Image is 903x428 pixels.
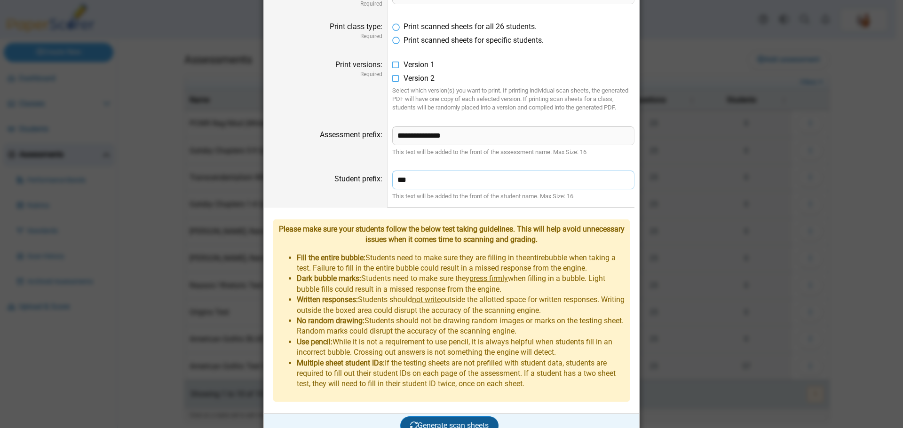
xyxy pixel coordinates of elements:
[469,274,508,283] u: press firmly
[269,70,382,78] dfn: Required
[526,253,545,262] u: entire
[297,295,358,304] b: Written responses:
[297,253,365,262] b: Fill the entire bubble:
[330,22,382,31] label: Print class type
[297,337,625,358] li: While it is not a requirement to use pencil, it is always helpful when students fill in an incorr...
[334,174,382,183] label: Student prefix
[412,295,441,304] u: not write
[297,295,625,316] li: Students should outside the allotted space for written responses. Writing outside the boxed area ...
[297,358,385,367] b: Multiple sheet student IDs:
[279,225,625,244] b: Please make sure your students follow the below test taking guidelines. This will help avoid unne...
[297,337,333,346] b: Use pencil:
[320,130,382,139] label: Assessment prefix
[297,358,625,389] li: If the testing sheets are not prefilled with student data, students are required to fill out thei...
[297,316,364,325] b: No random drawing:
[297,253,625,274] li: Students need to make sure they are filling in the bubble when taking a test. Failure to fill in ...
[297,316,625,337] li: Students should not be drawing random images or marks on the testing sheet. Random marks could di...
[404,60,435,69] span: Version 1
[404,36,544,45] span: Print scanned sheets for specific students.
[297,274,361,283] b: Dark bubble marks:
[335,60,382,69] label: Print versions
[404,22,537,31] span: Print scanned sheets for all 26 students.
[404,74,435,83] span: Version 2
[297,273,625,295] li: Students need to make sure they when filling in a bubble. Light bubble fills could result in a mi...
[392,86,634,112] div: Select which version(s) you want to print. If printing individual scan sheets, the generated PDF ...
[392,148,634,156] div: This text will be added to the front of the assessment name. Max Size: 16
[269,32,382,40] dfn: Required
[392,192,634,201] div: This text will be added to the front of the student name. Max Size: 16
